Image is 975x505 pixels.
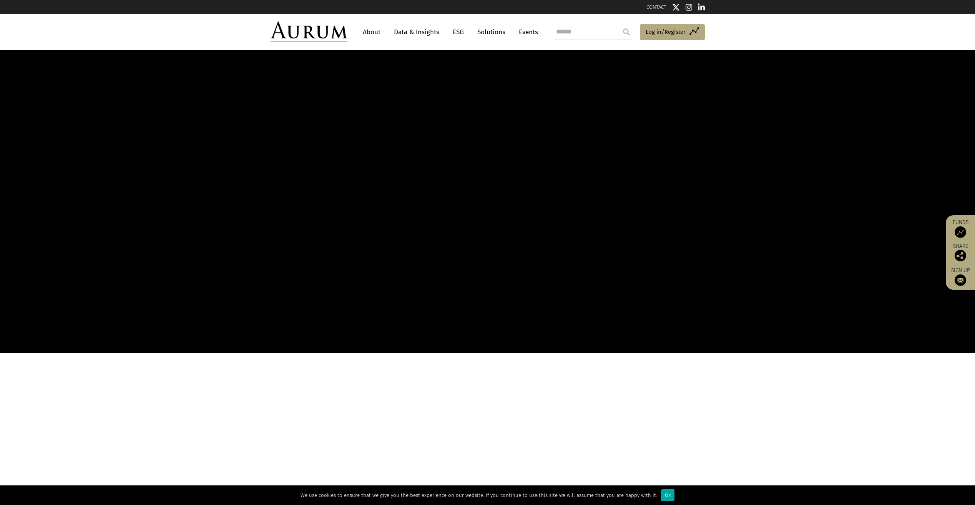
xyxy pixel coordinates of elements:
[955,250,966,261] img: Share this post
[619,24,634,40] input: Submit
[473,25,509,39] a: Solutions
[672,3,680,11] img: Twitter icon
[955,226,966,238] img: Access Funds
[698,3,705,11] img: Linkedin icon
[955,274,966,286] img: Sign up to our newsletter
[686,3,693,11] img: Instagram icon
[515,25,538,39] a: Events
[661,489,674,501] div: Ok
[271,22,347,42] img: Aurum
[950,219,971,238] a: Funds
[640,24,705,40] a: Log in/Register
[390,25,443,39] a: Data & Insights
[646,4,666,10] a: CONTACT
[646,27,686,37] span: Log in/Register
[950,244,971,261] div: Share
[359,25,384,39] a: About
[449,25,468,39] a: ESG
[950,267,971,286] a: Sign up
